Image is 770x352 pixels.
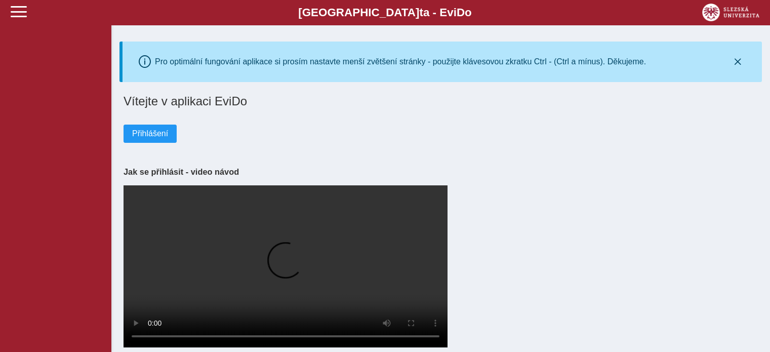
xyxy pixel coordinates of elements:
span: D [457,6,465,19]
span: t [419,6,423,19]
h1: Vítejte v aplikaci EviDo [124,94,758,108]
div: Pro optimální fungování aplikace si prosím nastavte menší zvětšení stránky - použijte klávesovou ... [155,57,646,66]
span: o [465,6,472,19]
b: [GEOGRAPHIC_DATA] a - Evi [30,6,740,19]
video: Your browser does not support the video tag. [124,185,448,347]
span: Přihlášení [132,129,168,138]
button: Přihlášení [124,125,177,143]
h3: Jak se přihlásit - video návod [124,167,758,177]
img: logo_web_su.png [702,4,759,21]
